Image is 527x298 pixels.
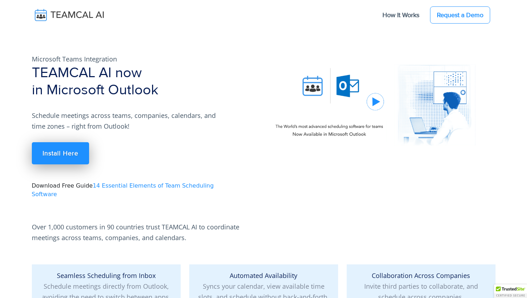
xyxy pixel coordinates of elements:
span: Automated Availability [230,271,297,280]
p: Over 1,000 customers in 90 countries trust TEAMCAL AI to coordinate meetings across teams, compan... [32,216,247,243]
div: TrustedSite Certified [494,284,527,298]
p: Schedule meetings across teams, companies, calendars, and time zones – right from Outlook! [32,110,220,131]
a: How It Works [375,8,426,23]
span: Collaboration Across Companies [372,271,470,280]
span: Seamless Scheduling from Inbox [57,271,156,280]
a: 14 Essential Elements of Team Scheduling Software [32,182,214,198]
a: Request a Demo [430,6,490,24]
div: Download Free Guide [28,43,224,199]
a: Install Here [32,142,89,164]
img: pic [268,43,483,164]
p: Microsoft Teams Integration [32,54,220,64]
h1: TEAMCAL AI now in Microsoft Outlook [32,64,220,99]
